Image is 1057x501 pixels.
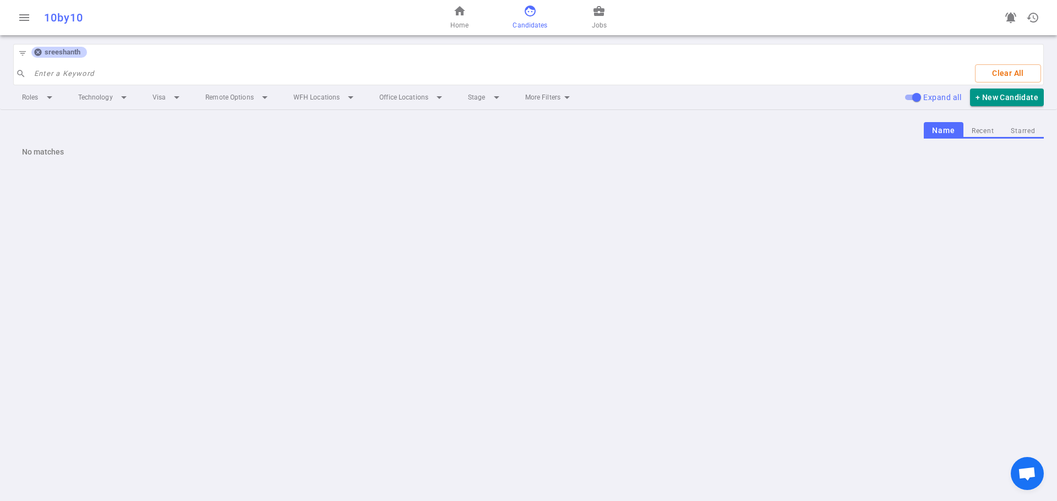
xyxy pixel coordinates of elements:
a: Home [450,4,468,31]
div: No matches [13,139,1044,165]
a: Candidates [513,4,547,31]
button: Clear All [975,64,1041,82]
span: face [524,4,537,18]
button: Starred [1002,124,1044,139]
span: Jobs [592,20,607,31]
button: Name [924,122,963,139]
span: menu [18,11,31,24]
div: Open chat [1011,457,1044,490]
li: WFH Locations [285,87,366,107]
span: notifications_active [1004,11,1017,24]
li: Stage [459,87,512,107]
li: Technology [69,87,139,107]
span: business_center [592,4,606,18]
span: history [1026,11,1039,24]
button: Open menu [13,7,35,29]
li: Visa [144,87,192,107]
li: More Filters [516,87,582,107]
a: Jobs [592,4,607,31]
span: Expand all [923,93,961,102]
button: + New Candidate [970,89,1044,107]
span: sreeshanth [40,48,85,57]
li: Office Locations [371,87,455,107]
li: Roles [13,87,65,107]
span: Home [450,20,468,31]
li: Remote Options [197,87,280,107]
a: Go to see announcements [1000,7,1022,29]
span: search [16,69,26,79]
span: filter_list [18,49,27,58]
div: 10by10 [44,11,348,24]
span: Candidates [513,20,547,31]
button: Open history [1022,7,1044,29]
button: Recent [963,124,1002,139]
span: home [453,4,466,18]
